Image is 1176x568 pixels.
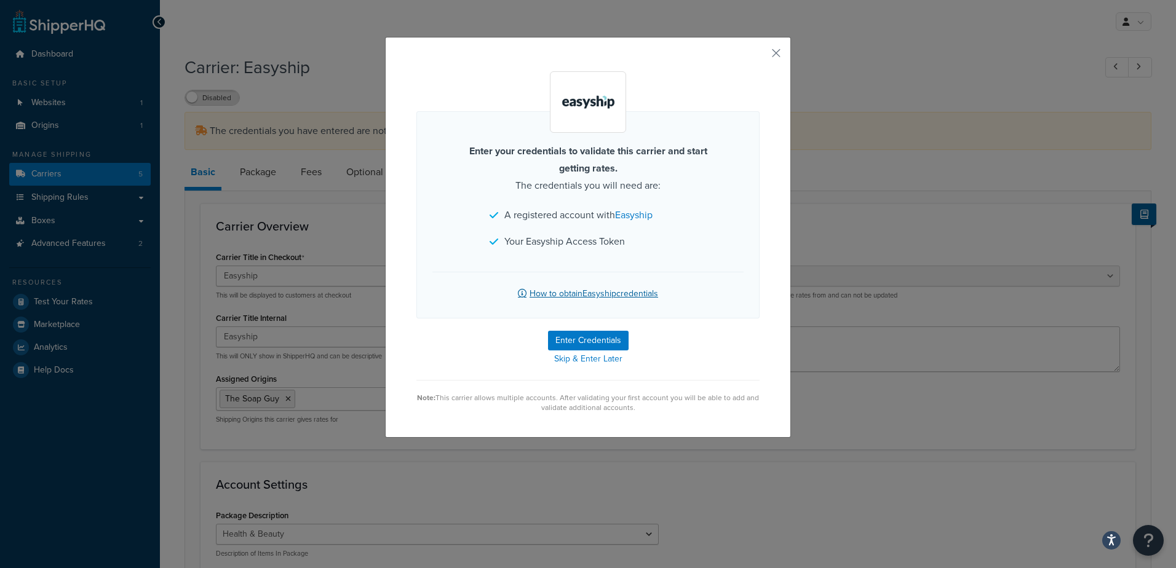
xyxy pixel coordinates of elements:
[416,350,760,368] a: Skip & Enter Later
[469,144,707,175] strong: Enter your credentials to validate this carrier and start getting rates.
[548,331,629,350] button: Enter Credentials
[432,272,744,302] a: How to obtainEasyshipcredentials
[615,208,653,222] a: Easyship
[417,392,435,403] strong: Note:
[490,207,686,224] li: A registered account with
[453,143,723,194] p: The credentials you will need are:
[553,74,624,130] img: Easyship
[416,393,760,412] div: This carrier allows multiple accounts. After validating your first account you will be able to ad...
[490,233,686,250] li: Your Easyship Access Token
